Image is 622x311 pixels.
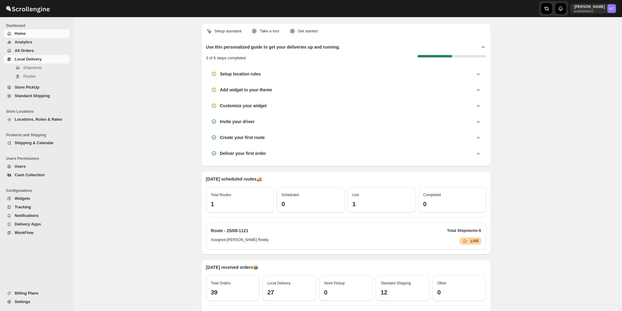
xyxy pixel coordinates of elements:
[220,134,265,141] h3: Create your first route
[282,193,299,197] span: Scheduled
[607,4,616,13] span: Abizer Chikhly
[23,74,36,79] span: Routes
[324,289,368,296] h3: 0
[15,48,34,53] span: All Orders
[4,289,70,298] button: Billing Plans
[211,228,248,234] h2: Route - 25/09-1121
[267,281,290,285] span: Local Delivery
[15,93,50,98] span: Standard Shipping
[6,23,70,28] span: Dashboard
[437,281,447,285] span: Other
[353,200,410,208] h3: 1
[15,141,54,145] span: Shipping & Calendar
[220,103,267,109] h3: Customize your widget
[4,46,70,55] button: All Orders
[15,196,30,201] span: Widgets
[4,29,70,38] button: Home
[574,9,605,13] p: arabfashion1
[206,176,486,182] p: [DATE] scheduled routes 🚚
[15,222,41,226] span: Delivery Apps
[423,200,481,208] h3: 0
[4,203,70,211] button: Tracking
[15,230,34,235] span: WorkFlow
[4,115,70,124] button: Locations, Rules & Rates
[15,85,39,90] span: Store PickUp
[15,31,26,36] span: Home
[6,188,70,193] span: Configurations
[4,72,70,81] button: Routes
[215,28,242,34] p: Setup assistant
[220,150,266,156] h3: Deliver your first order
[267,289,311,296] h3: 27
[6,156,70,161] span: Users Permissions
[437,289,481,296] h3: 0
[15,173,45,177] span: Cash Collection
[471,239,479,243] b: LIVE
[211,289,255,296] h3: 39
[206,44,340,50] h2: Use this personalized guide to get your deliveries up and running.
[15,117,62,122] span: Locations, Rules & Rates
[220,87,272,93] h3: Add widget in your theme
[211,200,269,208] h3: 1
[4,220,70,229] button: Delivery Apps
[5,1,51,16] img: ScrollEngine
[6,109,70,114] span: Store Locations
[4,194,70,203] button: Widgets
[15,164,26,169] span: Users
[423,193,441,197] span: Completed
[4,162,70,171] button: Users
[4,38,70,46] button: Analytics
[6,133,70,137] span: Products and Shipping
[353,193,359,197] span: Live
[220,119,255,125] h3: Invite your driver
[381,289,425,296] h3: 12
[570,4,617,13] button: User menu
[15,213,39,218] span: Notifications
[15,299,30,304] span: Settings
[4,139,70,147] button: Shipping & Calendar
[211,193,231,197] span: Total Routes
[574,4,605,9] p: [PERSON_NAME]
[4,298,70,306] button: Settings
[447,228,481,234] p: Total Shipments: 6
[4,211,70,220] button: Notifications
[298,28,317,34] p: Get started
[211,237,269,245] h6: Assignee: [PERSON_NAME] Reddy
[4,64,70,72] button: Shipments
[15,57,42,61] span: Local Delivery
[23,65,42,70] span: Shipments
[4,171,70,179] button: Cash Collection
[211,281,231,285] span: Total Orders
[220,71,261,77] h3: Setup location rules
[15,291,38,295] span: Billing Plans
[4,229,70,237] button: WorkFlow
[260,28,279,34] p: Take a tour
[206,264,486,270] p: [DATE] received orders 📦
[381,281,411,285] span: Standard Shipping
[15,40,32,44] span: Analytics
[15,205,31,209] span: Tracking
[206,55,246,61] p: 3 of 6 steps completed
[609,7,614,10] text: AC
[324,281,345,285] span: Store Pickup
[282,200,340,208] h3: 0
